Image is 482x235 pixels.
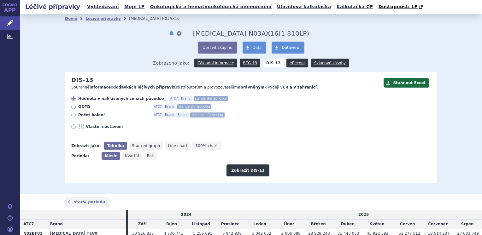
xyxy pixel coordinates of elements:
[50,222,63,226] span: Brand
[78,112,148,117] span: Počet balení
[71,142,101,150] div: Zobrazit jako:
[153,104,163,109] span: ATC7
[286,59,308,67] a: eRecept
[71,77,93,83] h2: DIS-13
[190,112,224,117] span: standardní jednotka
[378,4,418,9] span: Dostupnosti LP
[164,104,176,109] span: Brand
[384,78,429,88] button: Stáhnout Excel
[243,42,267,54] a: Data
[107,144,124,148] span: Tabulka
[281,30,299,37] span: 1 810
[129,14,188,23] li: Pregabalin N03AX16
[85,3,121,11] a: Vyhledávání
[164,112,176,117] span: Brand
[245,210,482,219] td: 2025
[311,59,349,67] a: Skladové zásoby
[132,144,160,148] span: Stacked graph
[105,154,117,158] span: Měsíc
[168,30,175,37] button: notifikace
[283,85,317,89] strong: ČR a v zahraničí
[194,59,237,67] a: Základní informace
[198,42,237,54] button: Upravit skupinu
[362,220,392,229] td: Květen
[335,3,375,11] a: Kalkulačka CP
[453,220,482,229] td: Srpen
[169,96,179,101] span: ATC7
[176,112,189,117] span: Balení
[71,152,98,160] div: Perioda:
[153,112,163,117] span: ATC7
[65,197,109,207] a: starší perioda
[333,220,362,229] td: Duben
[128,210,245,219] td: 2024
[78,96,164,101] span: Hodnota v nahlášených cenách původce
[71,85,380,90] p: Souhrnné o distributorům a provozovatelům k výdeji v .
[122,3,146,11] a: Moje LP
[272,42,304,54] a: Dataview
[226,164,269,176] button: Zobrazit DIS-13
[153,59,190,67] span: Zobrazeno jako:
[304,220,333,229] td: Březen
[238,85,264,89] strong: oprávněným
[157,220,186,229] td: Říjen
[275,3,333,11] a: Úhradová kalkulačka
[423,220,453,229] td: Červenec
[23,222,34,226] span: ATC7
[279,30,309,37] span: ( LP)
[282,45,299,50] span: Dataview
[253,45,262,50] span: Data
[65,16,77,21] a: Domů
[168,144,187,148] span: Line chart
[125,154,139,158] span: Kvartál
[85,16,121,21] a: Léčivé přípravky
[148,3,273,11] a: Onkologická a hematoonkologická onemocnění
[245,220,274,229] td: Leden
[128,220,157,229] td: Září
[274,220,304,229] td: Únor
[176,30,182,37] button: nastavení
[20,2,85,11] h2: Léčivé přípravky
[263,59,284,67] strong: DIS-13
[177,104,211,109] span: standardní jednotka
[180,96,192,101] span: Brand
[240,59,260,67] a: REG-13
[186,220,215,229] td: Listopad
[215,220,245,229] td: Prosinec
[194,96,228,101] span: standardní jednotka
[193,30,279,37] span: Pregabalin N03AX16
[86,124,155,129] span: Vlastní nastavení
[147,154,154,158] span: Rok
[113,85,177,89] strong: dodávkách léčivých přípravků
[78,104,148,109] span: ODTD
[391,220,423,229] td: Červen
[376,3,426,11] a: Dostupnosti LP
[90,85,111,89] strong: informace
[195,144,218,148] span: 100% chart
